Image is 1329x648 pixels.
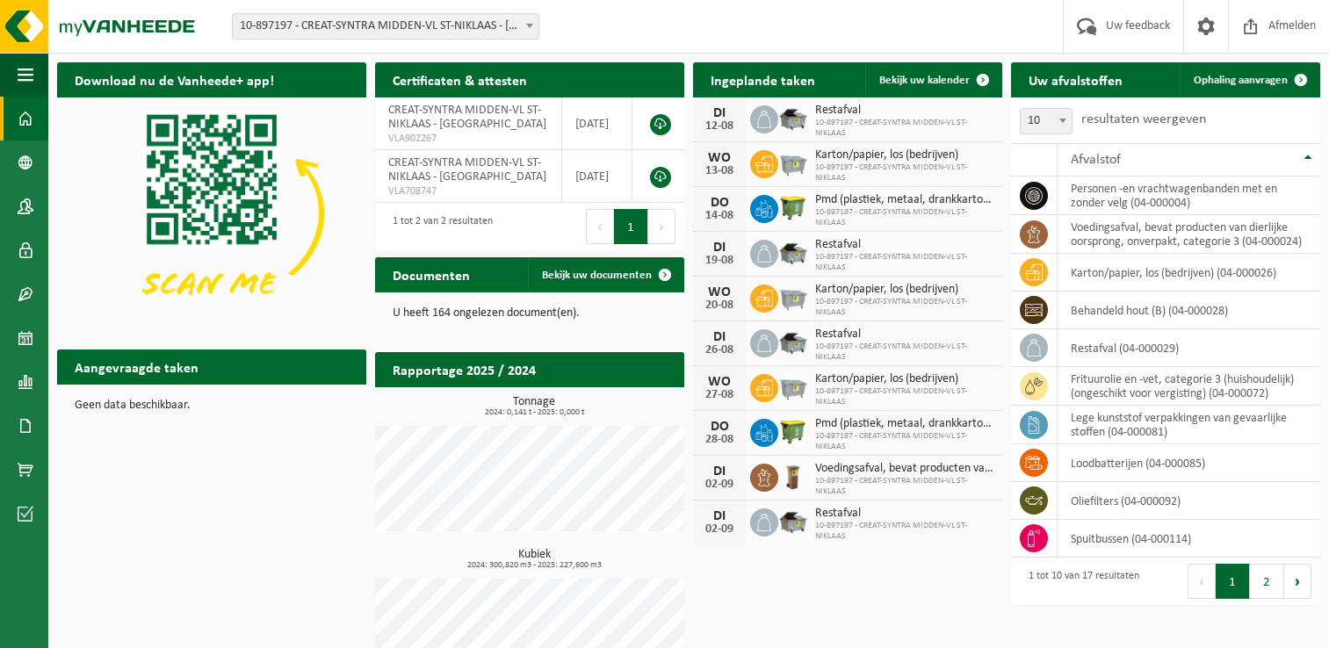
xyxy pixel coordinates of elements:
img: WB-5000-GAL-GY-01 [778,237,808,267]
span: 10-897197 - CREAT-SYNTRA MIDDEN-VL ST-NIKLAAS [815,521,993,542]
div: DI [702,464,737,479]
label: resultaten weergeven [1081,112,1206,126]
span: Voedingsafval, bevat producten van dierlijke oorsprong, onverpakt, categorie 3 [815,462,993,476]
span: 10-897197 - CREAT-SYNTRA MIDDEN-VL ST-NIKLAAS [815,252,993,273]
span: 10-897197 - CREAT-SYNTRA MIDDEN-VL ST-NIKLAAS [815,476,993,497]
div: WO [702,285,737,299]
button: 1 [1216,564,1250,599]
div: DI [702,241,737,255]
td: frituurolie en -vet, categorie 3 (huishoudelijk) (ongeschikt voor vergisting) (04-000072) [1058,367,1320,406]
button: Previous [1188,564,1216,599]
span: VLA708747 [388,184,548,198]
td: karton/papier, los (bedrijven) (04-000026) [1058,254,1320,292]
div: 27-08 [702,389,737,401]
img: Download de VHEPlus App [57,97,366,329]
h3: Tonnage [384,396,684,417]
h2: Ingeplande taken [693,62,833,97]
div: WO [702,151,737,165]
button: Next [1284,564,1311,599]
td: [DATE] [562,97,632,150]
span: Restafval [815,328,993,342]
span: Karton/papier, los (bedrijven) [815,148,993,162]
span: Pmd (plastiek, metaal, drankkartons) (bedrijven) [815,417,993,431]
h2: Certificaten & attesten [375,62,545,97]
h2: Uw afvalstoffen [1011,62,1140,97]
img: WB-1100-HPE-GN-50 [778,416,808,446]
div: 28-08 [702,434,737,446]
td: spuitbussen (04-000114) [1058,520,1320,558]
button: 2 [1250,564,1284,599]
h2: Download nu de Vanheede+ app! [57,62,292,97]
span: CREAT-SYNTRA MIDDEN-VL ST-NIKLAAS - [GEOGRAPHIC_DATA] [388,156,546,184]
span: 10-897197 - CREAT-SYNTRA MIDDEN-VL ST-NIKLAAS [815,118,993,139]
div: 14-08 [702,210,737,222]
div: 1 tot 10 van 17 resultaten [1020,562,1139,601]
span: Karton/papier, los (bedrijven) [815,283,993,297]
h2: Documenten [375,257,488,292]
td: personen -en vrachtwagenbanden met en zonder velg (04-000004) [1058,176,1320,215]
a: Ophaling aanvragen [1180,62,1318,97]
img: WB-2500-GAL-GY-01 [778,282,808,312]
img: WB-1100-HPE-GN-50 [778,192,808,222]
span: 2024: 300,820 m3 - 2025: 227,600 m3 [384,561,684,570]
span: 10-897197 - CREAT-SYNTRA MIDDEN-VL ST-NIKLAAS [815,386,993,407]
div: 02-09 [702,479,737,491]
span: Ophaling aanvragen [1194,75,1288,86]
span: 10 [1020,108,1073,134]
div: DO [702,196,737,210]
div: 1 tot 2 van 2 resultaten [384,207,493,246]
div: 19-08 [702,255,737,267]
button: Previous [586,209,614,244]
span: 10-897197 - CREAT-SYNTRA MIDDEN-VL ST-NIKLAAS [815,162,993,184]
a: Bekijk rapportage [553,386,683,421]
h2: Aangevraagde taken [57,349,216,384]
span: Afvalstof [1071,153,1121,167]
td: restafval (04-000029) [1058,329,1320,367]
img: WB-0140-HPE-BN-01 [778,461,808,491]
div: DO [702,420,737,434]
p: Geen data beschikbaar. [75,400,349,412]
img: WB-2500-GAL-GY-01 [778,371,808,401]
span: Bekijk uw documenten [542,270,652,281]
span: Pmd (plastiek, metaal, drankkartons) (bedrijven) [815,193,993,207]
span: 10 [1021,109,1072,133]
td: oliefilters (04-000092) [1058,482,1320,520]
h3: Kubiek [384,549,684,570]
button: 1 [614,209,648,244]
img: WB-2500-GAL-GY-01 [778,148,808,177]
div: DI [702,330,737,344]
span: 10-897197 - CREAT-SYNTRA MIDDEN-VL ST-NIKLAAS [815,431,993,452]
span: VLA902267 [388,132,548,146]
span: CREAT-SYNTRA MIDDEN-VL ST-NIKLAAS - [GEOGRAPHIC_DATA] [388,104,546,131]
span: 10-897197 - CREAT-SYNTRA MIDDEN-VL ST-NIKLAAS [815,342,993,363]
td: lege kunststof verpakkingen van gevaarlijke stoffen (04-000081) [1058,406,1320,444]
div: 26-08 [702,344,737,356]
a: Bekijk uw kalender [865,62,1000,97]
img: WB-5000-GAL-GY-01 [778,327,808,356]
div: 20-08 [702,299,737,312]
td: [DATE] [562,150,632,203]
span: 10-897197 - CREAT-SYNTRA MIDDEN-VL ST-NIKLAAS - SINT-NIKLAAS [232,13,539,40]
p: U heeft 164 ongelezen document(en). [393,307,667,320]
span: 10-897197 - CREAT-SYNTRA MIDDEN-VL ST-NIKLAAS - SINT-NIKLAAS [233,14,538,39]
td: voedingsafval, bevat producten van dierlijke oorsprong, onverpakt, categorie 3 (04-000024) [1058,215,1320,254]
img: WB-5000-GAL-GY-01 [778,506,808,536]
span: Restafval [815,507,993,521]
span: 10-897197 - CREAT-SYNTRA MIDDEN-VL ST-NIKLAAS [815,207,993,228]
span: Bekijk uw kalender [879,75,970,86]
img: WB-5000-GAL-GY-01 [778,103,808,133]
div: DI [702,509,737,523]
div: 02-09 [702,523,737,536]
span: Restafval [815,104,993,118]
div: DI [702,106,737,120]
h2: Rapportage 2025 / 2024 [375,352,553,386]
span: Karton/papier, los (bedrijven) [815,372,993,386]
span: Restafval [815,238,993,252]
td: loodbatterijen (04-000085) [1058,444,1320,482]
button: Next [648,209,675,244]
a: Bekijk uw documenten [528,257,683,292]
div: 13-08 [702,165,737,177]
div: 12-08 [702,120,737,133]
span: 10-897197 - CREAT-SYNTRA MIDDEN-VL ST-NIKLAAS [815,297,993,318]
div: WO [702,375,737,389]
